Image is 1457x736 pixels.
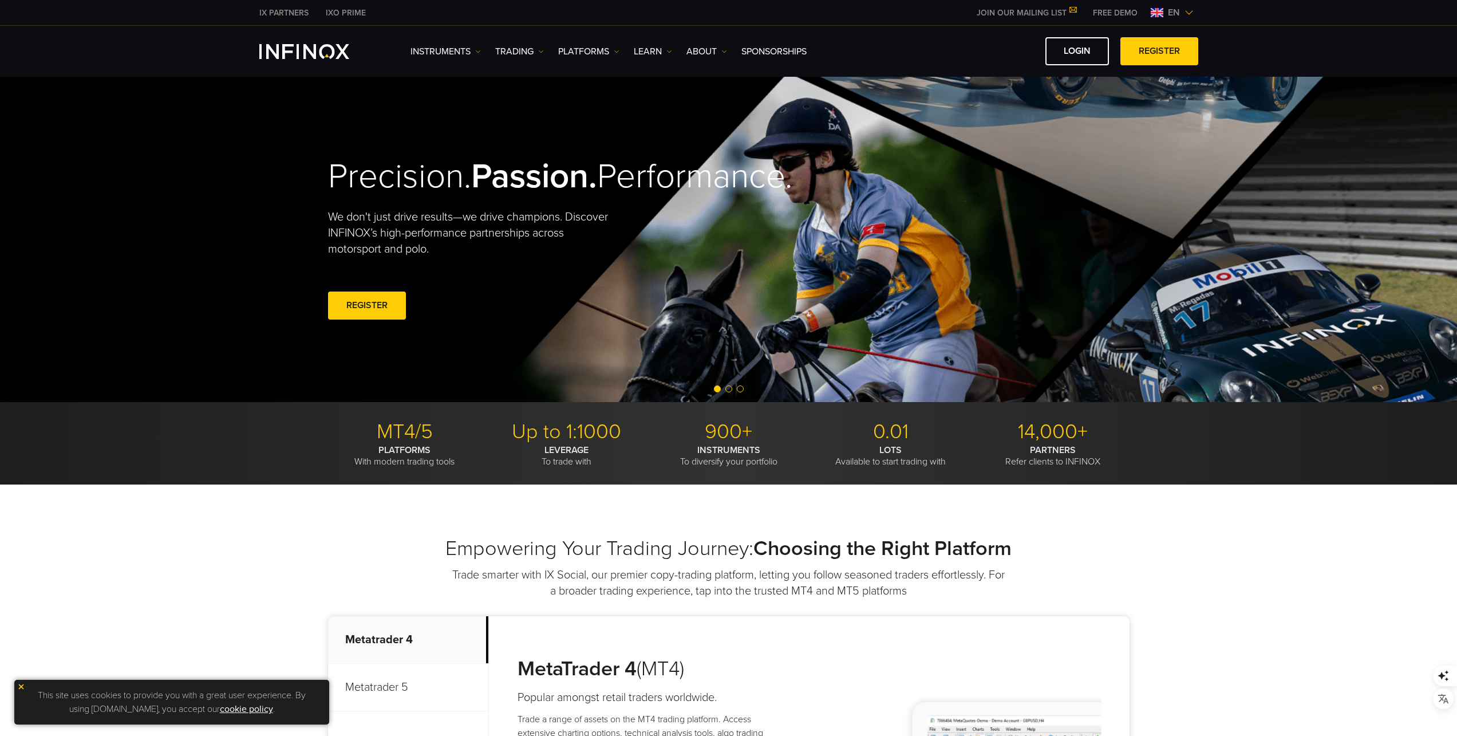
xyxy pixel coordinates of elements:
[741,45,807,58] a: SPONSORSHIPS
[317,7,374,19] a: INFINOX
[495,45,544,58] a: TRADING
[879,444,902,456] strong: LOTS
[968,8,1084,18] a: JOIN OUR MAILING LIST
[328,419,481,444] p: MT4/5
[753,536,1012,561] strong: Choosing the Right Platform
[518,690,791,706] h4: Popular amongst retail traders worldwide.
[1030,444,1076,456] strong: PARTNERS
[328,664,488,711] p: Metatrader 5
[490,419,643,444] p: Up to 1:1000
[1163,6,1184,19] span: en
[976,419,1130,444] p: 14,000+
[976,444,1130,467] p: Refer clients to INFINOX
[518,656,791,682] h3: (MT4)
[814,444,968,467] p: Available to start trading with
[490,444,643,467] p: To trade with
[814,419,968,444] p: 0.01
[17,683,25,691] img: yellow close icon
[558,45,619,58] a: PLATFORMS
[518,656,637,681] strong: MetaTrader 4
[328,209,617,257] p: We don't just drive results—we drive champions. Discover INFINOX’s high-performance partnerships ...
[451,567,1006,599] p: Trade smarter with IX Social, our premier copy-trading platform, letting you follow seasoned trad...
[686,45,727,58] a: ABOUT
[378,444,431,456] strong: PLATFORMS
[652,419,806,444] p: 900+
[634,45,672,58] a: Learn
[328,156,689,198] h2: Precision. Performance.
[652,444,806,467] p: To diversify your portfolio
[737,385,744,392] span: Go to slide 3
[220,703,273,715] a: cookie policy
[1120,37,1198,65] a: REGISTER
[725,385,732,392] span: Go to slide 2
[328,536,1130,561] h2: Empowering Your Trading Journey:
[1084,7,1146,19] a: INFINOX MENU
[328,292,406,320] a: REGISTER
[544,444,589,456] strong: LEVERAGE
[714,385,721,392] span: Go to slide 1
[328,444,481,467] p: With modern trading tools
[328,616,488,664] p: Metatrader 4
[251,7,317,19] a: INFINOX
[259,44,376,59] a: INFINOX Logo
[697,444,760,456] strong: INSTRUMENTS
[20,686,323,719] p: This site uses cookies to provide you with a great user experience. By using [DOMAIN_NAME], you a...
[410,45,481,58] a: Instruments
[471,156,597,197] strong: Passion.
[1045,37,1109,65] a: LOGIN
